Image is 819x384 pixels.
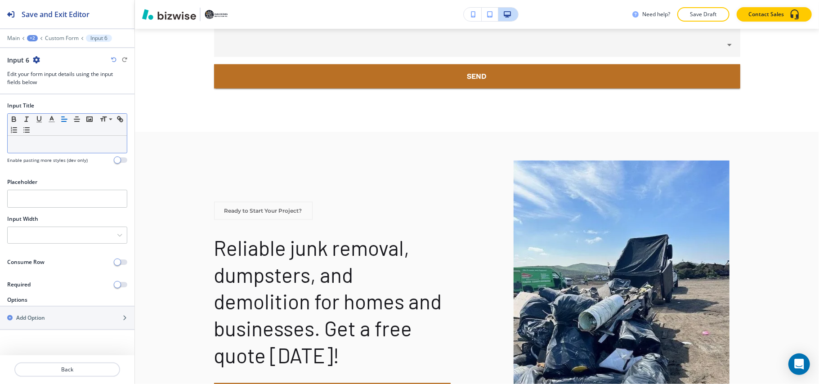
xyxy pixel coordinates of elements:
h2: Options [7,296,27,304]
button: Send [214,64,740,89]
h2: Input Width [7,215,38,223]
h3: Need help? [642,10,670,18]
h2: Input Title [7,102,34,110]
button: Save Draft [677,7,729,22]
p: Contact Sales [748,10,784,18]
img: Bizwise Logo [142,9,196,20]
h2: Placeholder [7,178,37,186]
button: Input 6 [86,35,112,42]
h2: Required [7,281,31,289]
h2: Input 6 [7,55,29,65]
h2: Add Option [16,314,45,322]
h2: Save and Exit Editor [22,9,90,20]
button: Back [14,362,120,377]
p: Save Draft [689,10,718,18]
h2: Consume Row [7,258,45,266]
div: Open Intercom Messenger [788,353,810,375]
button: Custom Form [45,35,79,41]
h4: Enable pasting more styles (dev only) [7,157,88,164]
button: Contact Sales [737,7,812,22]
button: Main [7,35,20,41]
p: Ready to Start Your Project? [224,207,302,215]
p: Input 6 [90,35,107,41]
img: Your Logo [204,9,228,19]
p: Back [15,366,119,374]
button: +2 [27,35,38,41]
p: Reliable junk removal, dumpsters, and demolition for homes and businesses. Get a free quote [DATE]! [214,234,451,369]
h3: Edit your form input details using the input fields below [7,70,127,86]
